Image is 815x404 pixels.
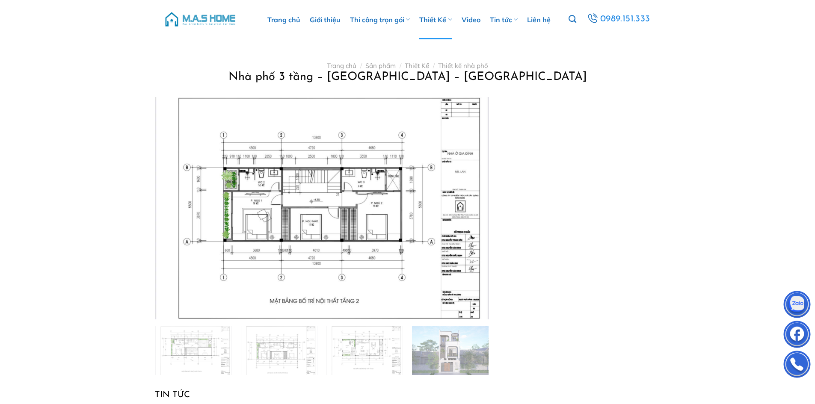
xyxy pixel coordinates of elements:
span: / [360,62,362,70]
span: 0989.151.333 [600,12,650,27]
a: Thiết Kế [405,62,429,70]
h1: Nhà phố 3 tầng – [GEOGRAPHIC_DATA] – [GEOGRAPHIC_DATA] [165,70,650,85]
img: M.A.S HOME – Tổng Thầu Thiết Kế Và Xây Nhà Trọn Gói [164,6,237,32]
img: Nhà phố 3 tầng - Anh Sang - Hà Nội 12 [412,326,489,377]
span: / [400,62,401,70]
a: Thiết kế nhà phố [438,62,488,70]
img: Facebook [784,323,810,348]
span: / [433,62,435,70]
img: Nhà phố 3 tầng - Anh Sang - Hà Nội 9 [155,326,232,377]
img: Nhà phố 3 tầng - Anh Sang - Hà Nội 11 [326,326,403,377]
img: Zalo [784,293,810,318]
a: Trang chủ [327,62,356,70]
a: 0989.151.333 [586,12,651,27]
img: Nhà phố 3 tầng - Anh Sang - Hà Nội 10 [241,326,317,377]
img: Phone [784,353,810,378]
a: Tìm kiếm [569,10,576,28]
a: Sản phẩm [365,62,396,70]
img: Nhà phố 3 tầng - Anh Sang - Hà Nội 1 [155,97,489,319]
